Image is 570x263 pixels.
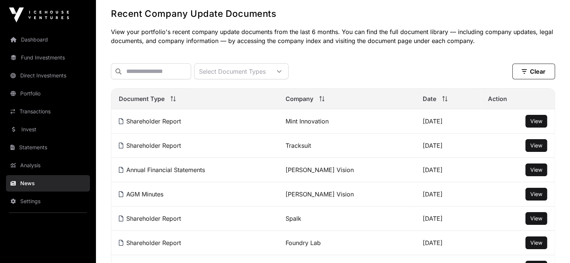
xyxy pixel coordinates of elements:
button: Clear [512,64,555,79]
button: View [525,139,547,152]
td: [DATE] [415,182,481,207]
div: Select Document Types [194,64,270,79]
button: View [525,212,547,225]
a: Spalk [286,215,301,222]
button: View [525,115,547,128]
a: View [530,215,542,222]
span: View [530,239,542,246]
a: Invest [6,121,90,138]
a: [PERSON_NAME] Vision [286,190,354,198]
a: View [530,166,542,174]
td: [DATE] [415,109,481,134]
a: Portfolio [6,85,90,102]
span: View [530,118,542,124]
a: Shareholder Report [119,142,181,149]
p: View your portfolio's recent company update documents from the last 6 months. You can find the fu... [111,27,555,45]
a: Shareholder Report [119,117,181,125]
a: View [530,117,542,125]
a: Dashboard [6,31,90,48]
button: View [525,188,547,201]
a: Shareholder Report [119,215,181,222]
a: Statements [6,139,90,156]
span: Date [423,94,436,103]
h1: Recent Company Update Documents [111,8,555,20]
a: Fund Investments [6,49,90,66]
td: [DATE] [415,231,481,255]
a: View [530,190,542,198]
iframe: Chat Widget [533,227,570,263]
a: Foundry Lab [286,239,321,247]
td: [DATE] [415,207,481,231]
button: View [525,163,547,176]
a: Direct Investments [6,67,90,84]
span: Document Type [119,94,165,103]
span: View [530,191,542,197]
a: Tracksuit [286,142,311,149]
span: Action [488,94,507,103]
span: View [530,166,542,173]
a: Settings [6,193,90,210]
a: View [530,142,542,149]
a: Transactions [6,103,90,120]
a: [PERSON_NAME] Vision [286,166,354,174]
a: AGM Minutes [119,190,163,198]
a: Analysis [6,157,90,174]
a: News [6,175,90,192]
a: Mint Innovation [286,117,329,125]
img: Icehouse Ventures Logo [9,7,69,22]
td: [DATE] [415,134,481,158]
span: Company [286,94,313,103]
a: Shareholder Report [119,239,181,247]
a: Annual Financial Statements [119,166,205,174]
a: View [530,239,542,247]
button: View [525,236,547,249]
td: [DATE] [415,158,481,182]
